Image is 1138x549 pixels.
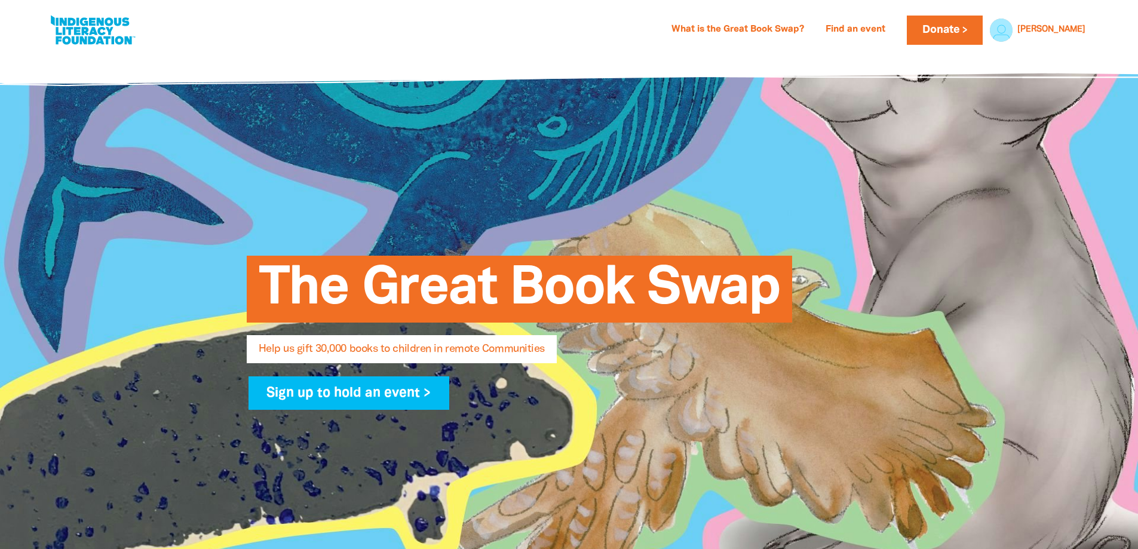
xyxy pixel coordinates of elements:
[259,265,780,323] span: The Great Book Swap
[249,376,450,410] a: Sign up to hold an event >
[1017,26,1085,34] a: [PERSON_NAME]
[259,344,545,363] span: Help us gift 30,000 books to children in remote Communities
[818,20,892,39] a: Find an event
[664,20,811,39] a: What is the Great Book Swap?
[907,16,982,45] a: Donate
